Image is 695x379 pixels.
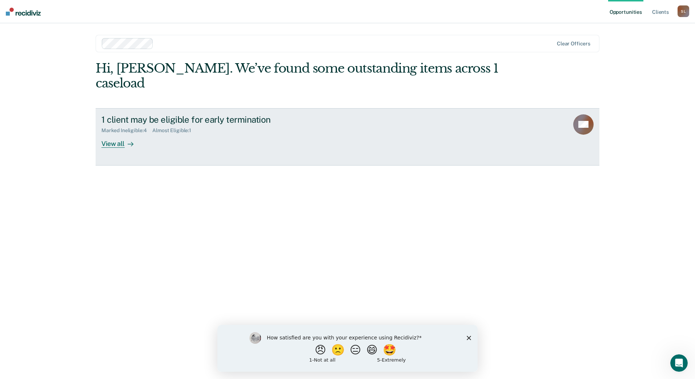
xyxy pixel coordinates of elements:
[6,8,41,16] img: Recidiviz
[101,127,152,134] div: Marked Ineligible : 4
[96,61,499,91] div: Hi, [PERSON_NAME]. We’ve found some outstanding items across 1 caseload
[217,325,478,372] iframe: Survey by Kim from Recidiviz
[678,5,689,17] div: S L
[152,127,197,134] div: Almost Eligible : 1
[101,134,142,148] div: View all
[678,5,689,17] button: SL
[557,41,590,47] div: Clear officers
[101,114,357,125] div: 1 client may be eligible for early termination
[96,108,599,166] a: 1 client may be eligible for early terminationMarked Ineligible:4Almost Eligible:1View all
[670,354,688,372] iframe: Intercom live chat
